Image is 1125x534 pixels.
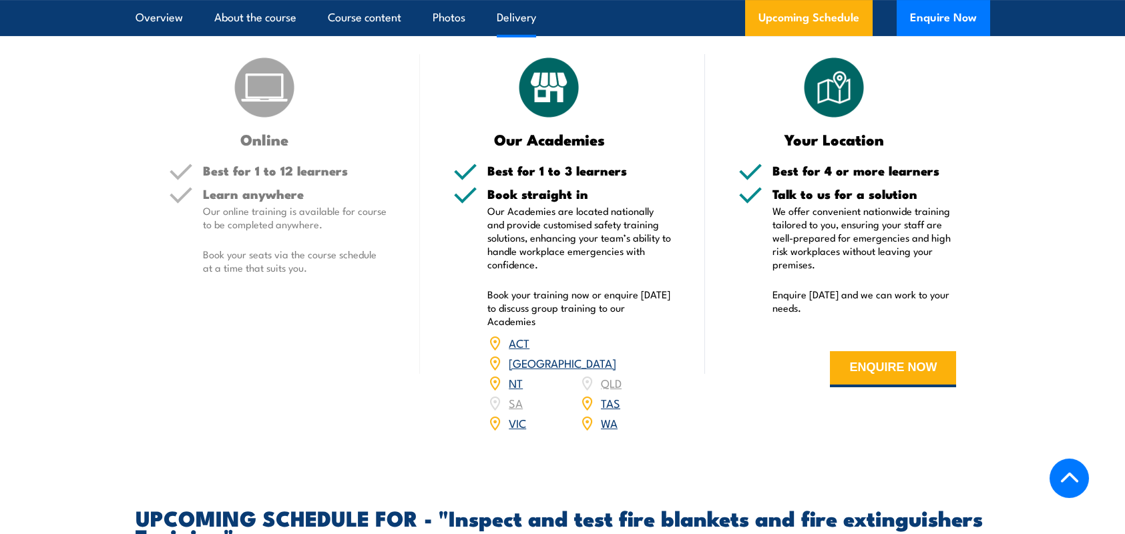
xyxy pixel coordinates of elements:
[772,164,957,177] h5: Best for 4 or more learners
[487,164,672,177] h5: Best for 1 to 3 learners
[509,415,526,431] a: VIC
[453,131,645,147] h3: Our Academies
[830,351,956,387] button: ENQUIRE NOW
[772,288,957,314] p: Enquire [DATE] and we can work to your needs.
[601,415,618,431] a: WA
[772,204,957,271] p: We offer convenient nationwide training tailored to you, ensuring your staff are well-prepared fo...
[509,334,529,350] a: ACT
[203,204,387,231] p: Our online training is available for course to be completed anywhere.
[509,374,523,390] a: NT
[203,164,387,177] h5: Best for 1 to 12 learners
[772,188,957,200] h5: Talk to us for a solution
[487,288,672,328] p: Book your training now or enquire [DATE] to discuss group training to our Academies
[487,204,672,271] p: Our Academies are located nationally and provide customised safety training solutions, enhancing ...
[601,394,620,411] a: TAS
[738,131,930,147] h3: Your Location
[509,354,616,370] a: [GEOGRAPHIC_DATA]
[203,188,387,200] h5: Learn anywhere
[487,188,672,200] h5: Book straight in
[169,131,361,147] h3: Online
[203,248,387,274] p: Book your seats via the course schedule at a time that suits you.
